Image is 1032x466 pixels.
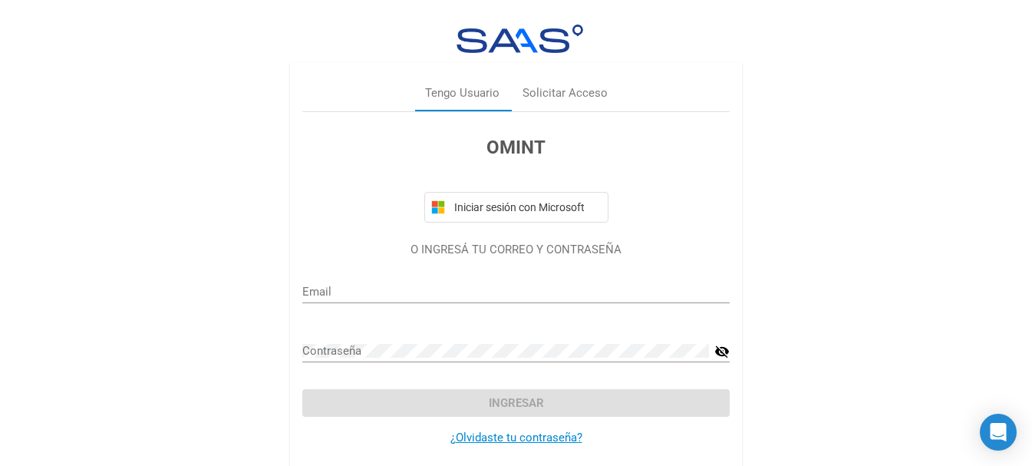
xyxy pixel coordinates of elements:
[714,342,730,361] mat-icon: visibility_off
[302,241,730,259] p: O INGRESÁ TU CORREO Y CONTRASEÑA
[302,134,730,161] h3: OMINT
[450,431,582,445] a: ¿Olvidaste tu contraseña?
[980,414,1017,451] div: Open Intercom Messenger
[489,396,544,410] span: Ingresar
[523,84,608,102] div: Solicitar Acceso
[425,84,500,102] div: Tengo Usuario
[451,201,602,213] span: Iniciar sesión con Microsoft
[302,389,730,417] button: Ingresar
[424,192,608,223] button: Iniciar sesión con Microsoft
